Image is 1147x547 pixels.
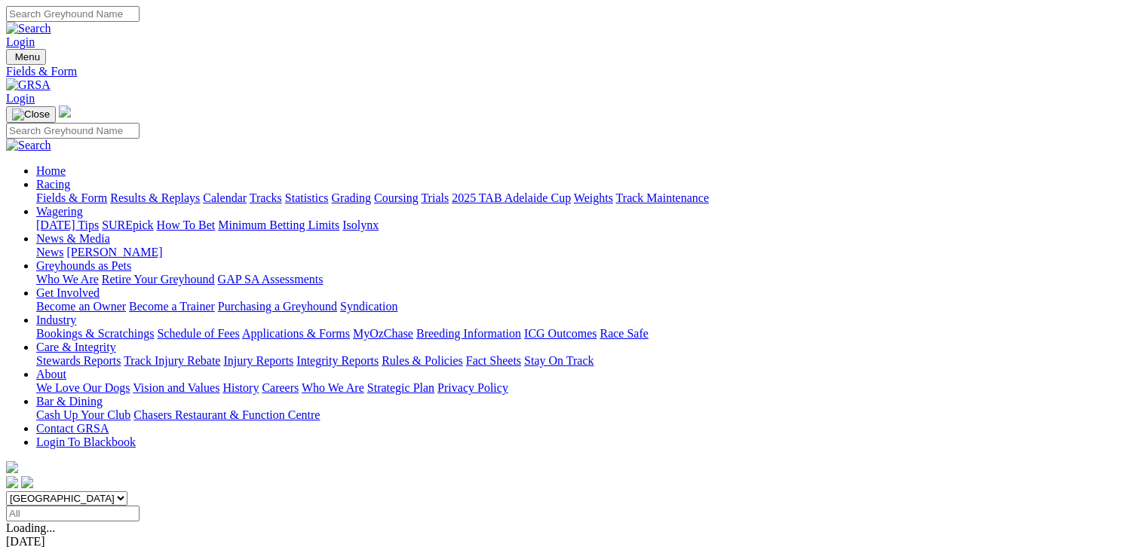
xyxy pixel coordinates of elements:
img: facebook.svg [6,476,18,488]
a: SUREpick [102,218,153,231]
div: Get Involved [36,300,1141,313]
a: Fields & Form [36,191,107,204]
a: Trials [421,191,449,204]
input: Select date [6,506,140,521]
a: Login To Blackbook [36,435,136,448]
a: Racing [36,178,70,191]
a: Bookings & Scratchings [36,327,154,340]
a: Strategic Plan [367,381,434,394]
div: Industry [36,327,1141,341]
div: Greyhounds as Pets [36,273,1141,286]
a: Race Safe [600,327,648,340]
a: Rules & Policies [382,354,463,367]
a: Care & Integrity [36,341,116,353]
div: News & Media [36,246,1141,259]
a: Results & Replays [110,191,200,204]
a: Weights [574,191,613,204]
a: MyOzChase [353,327,413,340]
button: Toggle navigation [6,106,56,123]
a: News [36,246,63,258]
a: Statistics [285,191,329,204]
a: We Love Our Dogs [36,381,130,394]
a: Careers [262,381,299,394]
a: 2025 TAB Adelaide Cup [452,191,571,204]
div: Care & Integrity [36,354,1141,368]
a: Become an Owner [36,300,126,313]
a: Fact Sheets [466,354,521,367]
span: Loading... [6,521,55,534]
a: How To Bet [157,218,216,231]
a: Tracks [250,191,282,204]
img: Close [12,108,50,121]
img: Search [6,22,51,35]
div: Wagering [36,218,1141,232]
a: Get Involved [36,286,100,299]
div: Bar & Dining [36,408,1141,422]
img: GRSA [6,78,51,92]
a: History [222,381,259,394]
a: Who We Are [36,273,99,286]
a: Privacy Policy [437,381,508,394]
a: Retire Your Greyhound [102,273,215,286]
a: Syndication [340,300,397,313]
input: Search [6,6,140,22]
a: Isolynx [342,218,379,231]
a: Applications & Forms [242,327,350,340]
a: Home [36,164,66,177]
a: Stewards Reports [36,354,121,367]
a: Purchasing a Greyhound [218,300,337,313]
div: About [36,381,1141,395]
div: Racing [36,191,1141,205]
a: Breeding Information [416,327,521,340]
a: Minimum Betting Limits [218,218,339,231]
input: Search [6,123,140,139]
a: Grading [332,191,371,204]
a: Login [6,35,35,48]
a: Cash Up Your Club [36,408,130,421]
img: logo-grsa-white.png [59,105,71,118]
a: Who We Are [302,381,364,394]
a: GAP SA Assessments [218,273,324,286]
a: Chasers Restaurant & Function Centre [133,408,320,421]
a: Coursing [374,191,419,204]
a: Stay On Track [524,354,593,367]
a: Track Maintenance [616,191,709,204]
a: News & Media [36,232,110,245]
a: Greyhounds as Pets [36,259,131,272]
a: [PERSON_NAME] [66,246,162,258]
a: Wagering [36,205,83,218]
a: Integrity Reports [296,354,379,367]
a: Calendar [203,191,247,204]
a: Fields & Form [6,65,1141,78]
a: Injury Reports [223,354,293,367]
button: Toggle navigation [6,49,46,65]
a: [DATE] Tips [36,218,99,231]
a: ICG Outcomes [524,327,597,340]
a: Track Injury Rebate [124,354,220,367]
a: Vision and Values [133,381,219,394]
a: Become a Trainer [129,300,215,313]
a: Industry [36,313,76,326]
img: logo-grsa-white.png [6,461,18,473]
a: Bar & Dining [36,395,103,408]
span: Menu [15,51,40,63]
a: Contact GRSA [36,422,109,435]
img: twitter.svg [21,476,33,488]
img: Search [6,139,51,152]
a: About [36,368,66,380]
a: Schedule of Fees [157,327,239,340]
a: Login [6,92,35,105]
